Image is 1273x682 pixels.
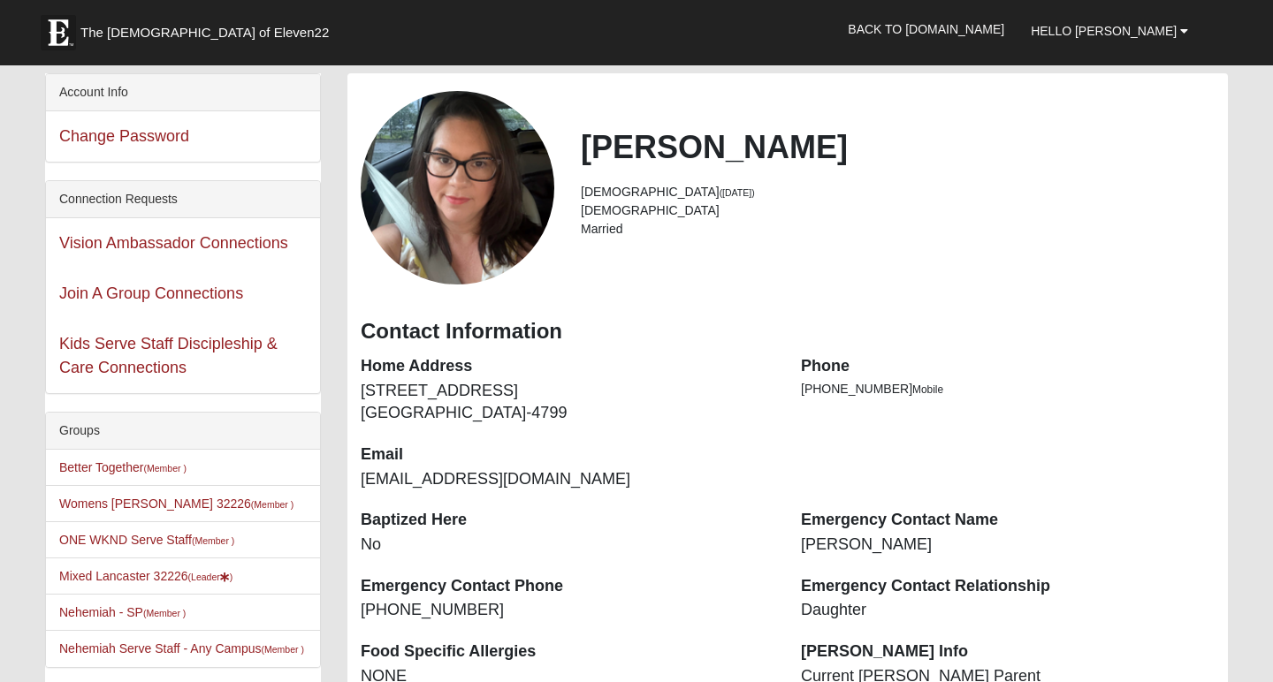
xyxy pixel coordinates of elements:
a: Nehemiah Serve Staff - Any Campus(Member ) [59,641,304,655]
small: (Member ) [143,608,186,618]
dt: Emergency Contact Phone [361,575,774,598]
dd: [PHONE_NUMBER] [361,599,774,622]
small: (Member ) [143,463,186,474]
dd: [PERSON_NAME] [801,534,1215,557]
dd: [EMAIL_ADDRESS][DOMAIN_NAME] [361,468,774,491]
a: Join A Group Connections [59,284,243,302]
dt: Emergency Contact Name [801,509,1215,532]
small: ([DATE]) [720,187,755,198]
span: Mobile [912,383,943,396]
small: (Member ) [251,499,293,510]
h3: Contact Information [361,319,1215,345]
li: Married [581,220,1215,239]
div: Account Info [46,74,320,111]
a: ONE WKND Serve Staff(Member ) [59,533,234,547]
a: Back to [DOMAIN_NAME] [835,7,1018,51]
dt: [PERSON_NAME] Info [801,640,1215,663]
a: Nehemiah - SP(Member ) [59,605,186,619]
a: Kids Serve Staff Discipleship & Care Connections [59,335,278,376]
dt: Email [361,443,774,466]
h2: [PERSON_NAME] [581,128,1215,166]
a: Hello [PERSON_NAME] [1018,9,1201,53]
a: Mixed Lancaster 32226(Leader) [59,569,232,583]
a: Better Together(Member ) [59,460,187,474]
dt: Phone [801,355,1215,378]
a: Change Password [59,127,189,145]
div: Connection Requests [46,181,320,218]
dt: Emergency Contact Relationship [801,575,1215,598]
a: Womens [PERSON_NAME] 32226(Member ) [59,496,293,511]
a: Vision Ambassador Connections [59,234,288,252]
dd: No [361,534,774,557]
dd: [STREET_ADDRESS] [GEOGRAPHIC_DATA]-4799 [361,380,774,425]
li: [PHONE_NUMBER] [801,380,1215,398]
li: [DEMOGRAPHIC_DATA] [581,183,1215,201]
a: The [DEMOGRAPHIC_DATA] of Eleven22 [32,6,385,50]
dt: Food Specific Allergies [361,640,774,663]
span: Hello [PERSON_NAME] [1031,24,1177,38]
dt: Baptized Here [361,509,774,532]
a: View Fullsize Photo [361,91,554,284]
div: Groups [46,413,320,450]
dt: Home Address [361,355,774,378]
img: Eleven22 logo [41,15,76,50]
dd: Daughter [801,599,1215,622]
small: (Member ) [262,644,304,655]
span: The [DEMOGRAPHIC_DATA] of Eleven22 [80,24,329,42]
li: [DEMOGRAPHIC_DATA] [581,201,1215,220]
small: (Leader ) [188,572,233,582]
small: (Member ) [192,535,234,546]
